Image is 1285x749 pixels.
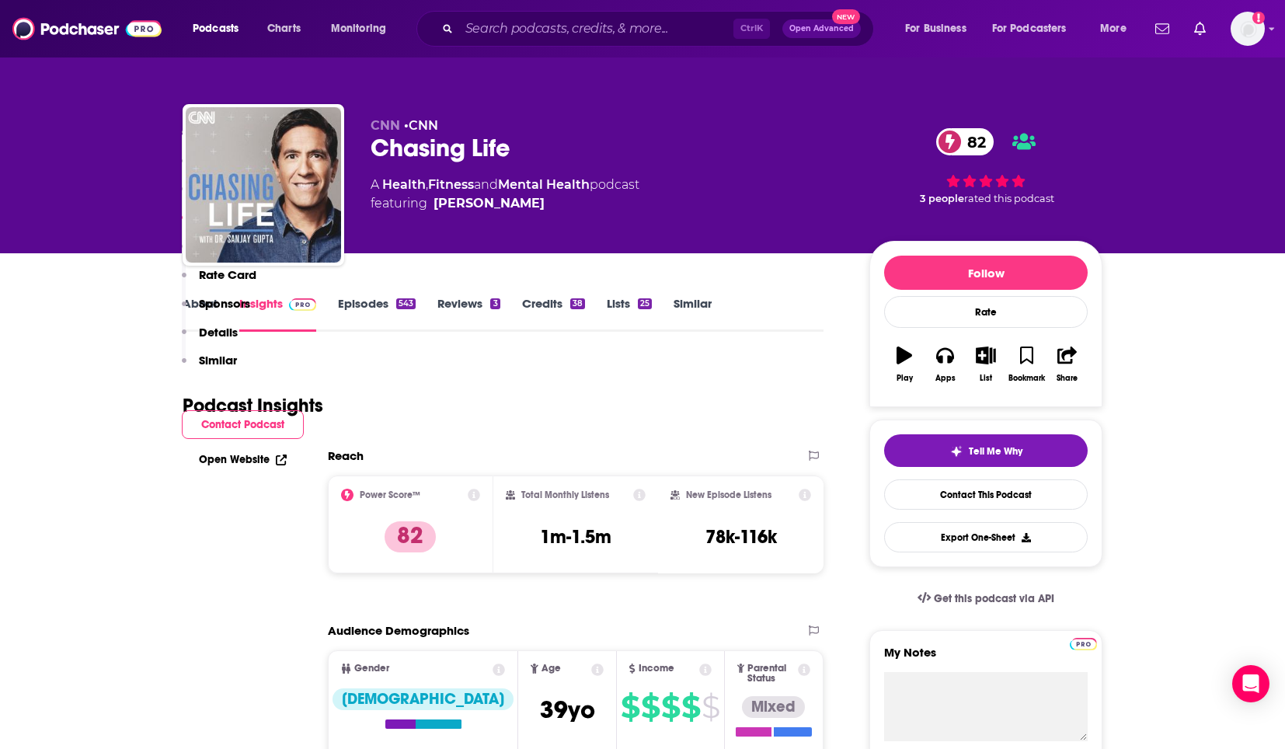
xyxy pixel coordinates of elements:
div: 82 3 peoplerated this podcast [869,118,1102,214]
span: $ [681,695,700,719]
div: Play [897,374,913,383]
h2: New Episode Listens [686,489,771,500]
p: Sponsors [199,296,250,311]
span: 3 people [920,193,964,204]
span: featuring [371,194,639,213]
button: open menu [320,16,406,41]
button: Follow [884,256,1088,290]
a: Health [382,177,426,192]
svg: Add a profile image [1252,12,1265,24]
a: Fitness [428,177,474,192]
a: Episodes543 [338,296,416,332]
div: 3 [490,298,500,309]
h2: Audience Demographics [328,623,469,638]
a: Similar [674,296,712,332]
span: Age [542,664,561,674]
span: $ [661,695,680,719]
button: open menu [982,16,1089,41]
span: Podcasts [193,18,239,40]
button: open menu [1089,16,1146,41]
p: Similar [199,353,237,368]
div: [DEMOGRAPHIC_DATA] [333,688,514,710]
button: Sponsors [182,296,250,325]
button: Bookmark [1006,336,1046,392]
span: New [832,9,860,24]
div: Apps [935,374,956,383]
span: Tell Me Why [969,445,1022,458]
span: Parental Status [747,664,795,684]
span: Income [639,664,674,674]
button: Show profile menu [1231,12,1265,46]
a: Mental Health [498,177,590,192]
div: 543 [396,298,416,309]
span: $ [641,695,660,719]
span: $ [702,695,719,719]
div: Search podcasts, credits, & more... [431,11,889,47]
button: List [966,336,1006,392]
span: CNN [371,118,400,133]
span: • [404,118,438,133]
h2: Total Monthly Listens [521,489,609,500]
button: open menu [182,16,259,41]
button: open menu [894,16,986,41]
div: Share [1057,374,1078,383]
button: Export One-Sheet [884,522,1088,552]
a: Credits38 [522,296,585,332]
a: Reviews3 [437,296,500,332]
a: Contact This Podcast [884,479,1088,510]
img: User Profile [1231,12,1265,46]
span: , [426,177,428,192]
a: Charts [257,16,310,41]
button: Details [182,325,238,354]
h2: Reach [328,448,364,463]
label: My Notes [884,645,1088,672]
span: Monitoring [331,18,386,40]
div: List [980,374,992,383]
button: Contact Podcast [182,410,304,439]
a: Show notifications dropdown [1149,16,1175,42]
span: 39 yo [540,695,595,725]
img: tell me why sparkle [950,445,963,458]
h3: 1m-1.5m [540,525,611,549]
h2: Power Score™ [360,489,420,500]
span: $ [621,695,639,719]
span: For Podcasters [992,18,1067,40]
span: 82 [952,128,994,155]
a: 82 [936,128,994,155]
span: Logged in as WE_Broadcast [1231,12,1265,46]
div: Bookmark [1008,374,1045,383]
span: Charts [267,18,301,40]
img: Chasing Life [186,107,341,263]
button: tell me why sparkleTell Me Why [884,434,1088,467]
a: CNN [409,118,438,133]
a: Show notifications dropdown [1188,16,1212,42]
a: Lists25 [607,296,652,332]
p: Details [199,325,238,340]
a: Open Website [199,453,287,466]
p: 82 [385,521,436,552]
img: Podchaser Pro [1070,638,1097,650]
span: Ctrl K [733,19,770,39]
span: For Business [905,18,966,40]
div: Open Intercom Messenger [1232,665,1269,702]
span: Gender [354,664,389,674]
img: Podchaser - Follow, Share and Rate Podcasts [12,14,162,44]
a: Get this podcast via API [905,580,1067,618]
button: Share [1047,336,1088,392]
button: Apps [925,336,965,392]
div: Rate [884,296,1088,328]
div: Mixed [742,696,805,718]
span: More [1100,18,1127,40]
span: Open Advanced [789,25,854,33]
div: 25 [638,298,652,309]
div: 38 [570,298,585,309]
span: and [474,177,498,192]
a: Pro website [1070,636,1097,650]
a: Dr. Sanjay Gupta [434,194,545,213]
button: Open AdvancedNew [782,19,861,38]
div: A podcast [371,176,639,213]
span: Get this podcast via API [934,592,1054,605]
input: Search podcasts, credits, & more... [459,16,733,41]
